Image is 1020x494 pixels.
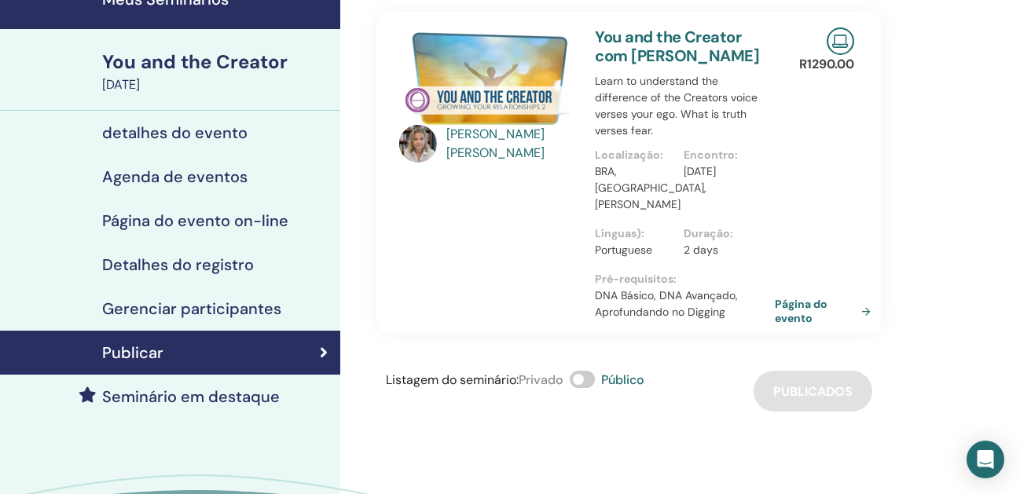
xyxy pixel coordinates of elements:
p: Encontro : [684,147,763,163]
h4: Detalhes do registro [102,255,254,274]
p: [DATE] [684,163,763,180]
a: You and the Creator com [PERSON_NAME] [595,27,759,66]
p: R 1290.00 [799,55,854,74]
p: Learn to understand the difference of the Creators voice verses your ego. What is truth verses fear. [595,73,772,139]
div: [DATE] [102,75,331,94]
div: Open Intercom Messenger [967,441,1004,478]
span: Privado [519,371,563,388]
h4: detalhes do evento [102,123,248,142]
h4: Página do evento on-line [102,211,288,230]
h4: Seminário em destaque [102,387,280,406]
h4: Publicar [102,343,163,362]
p: DNA Básico, DNA Avançado, Aprofundando no Digging [595,287,772,320]
a: Página do evento [775,297,877,325]
div: You and the Creator [102,49,331,75]
p: Pré-requisitos : [595,271,772,287]
p: BRA, [GEOGRAPHIC_DATA], [PERSON_NAME] [595,163,674,213]
img: You and the Creator [399,27,577,130]
span: Listagem do seminário : [386,371,519,388]
p: 2 days [684,242,763,258]
span: Público [601,371,644,388]
h4: Agenda de eventos [102,167,248,186]
img: default.jpg [399,125,437,163]
h4: Gerenciar participantes [102,299,281,318]
p: Línguas) : [595,225,674,242]
p: Localização : [595,147,674,163]
img: Live Online Seminar [827,27,854,55]
p: Portuguese [595,242,674,258]
a: [PERSON_NAME] [PERSON_NAME] [446,125,579,163]
p: Duração : [684,225,763,242]
a: You and the Creator[DATE] [93,49,340,94]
